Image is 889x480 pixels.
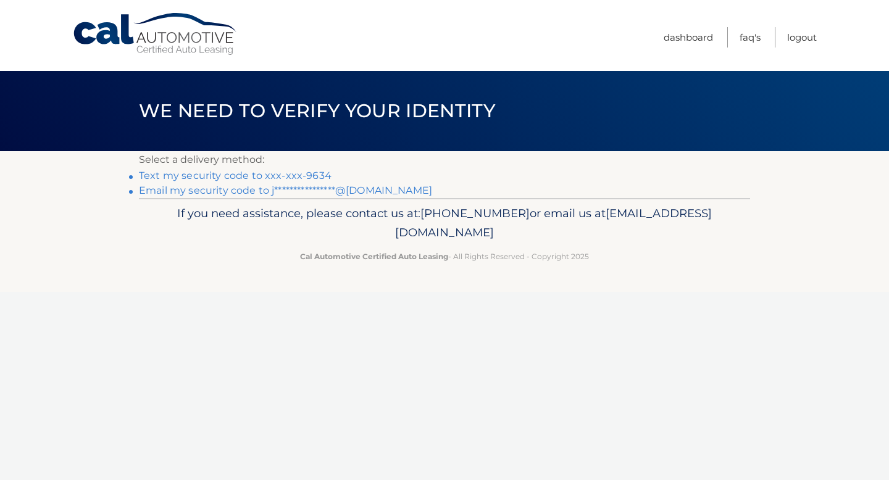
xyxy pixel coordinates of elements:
a: Logout [787,27,817,48]
strong: Cal Automotive Certified Auto Leasing [300,252,448,261]
a: Dashboard [664,27,713,48]
p: - All Rights Reserved - Copyright 2025 [147,250,742,263]
a: Cal Automotive [72,12,239,56]
span: [PHONE_NUMBER] [420,206,530,220]
p: Select a delivery method: [139,151,750,168]
a: Text my security code to xxx-xxx-9634 [139,170,332,181]
p: If you need assistance, please contact us at: or email us at [147,204,742,243]
a: FAQ's [740,27,761,48]
span: We need to verify your identity [139,99,495,122]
